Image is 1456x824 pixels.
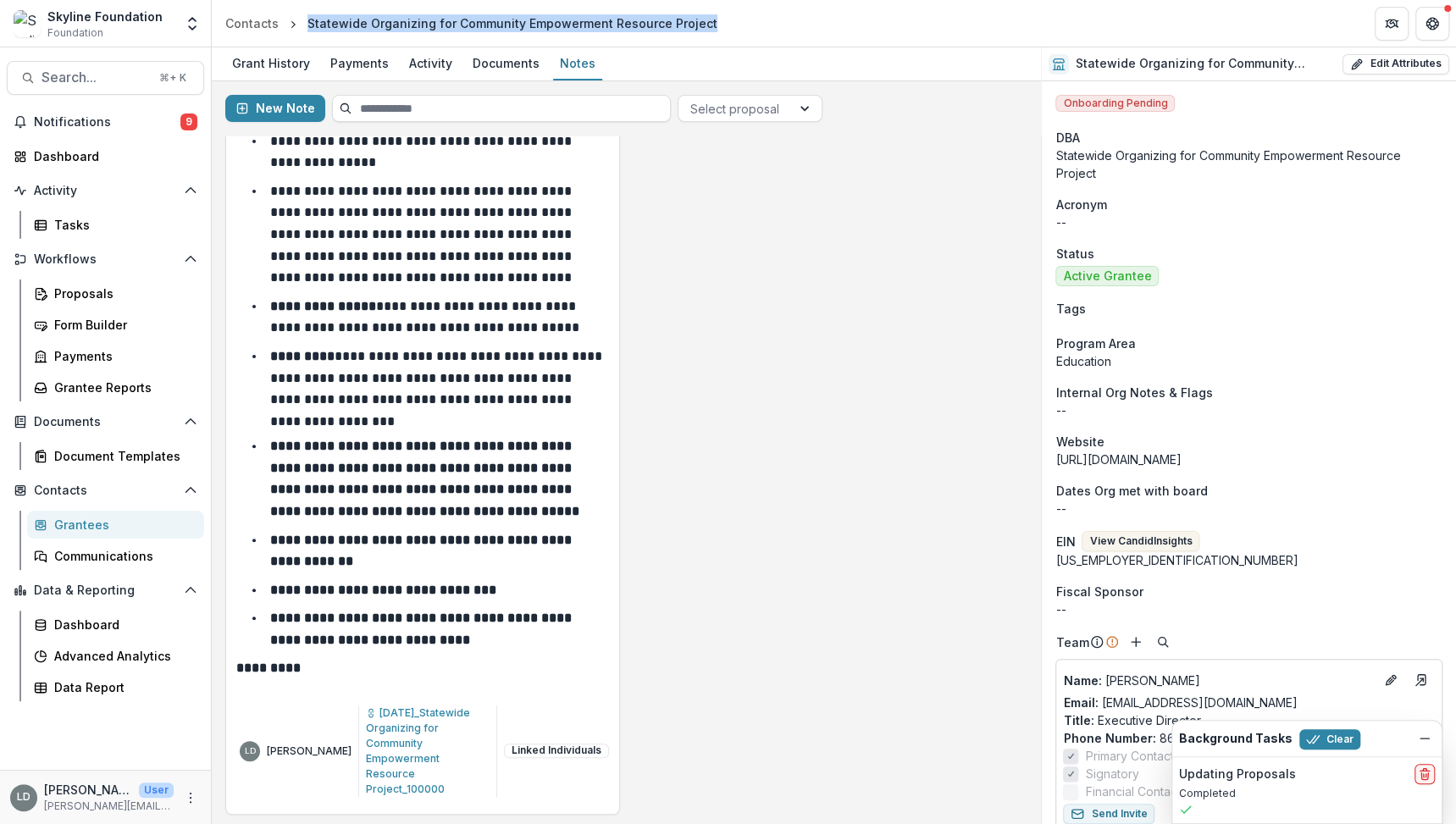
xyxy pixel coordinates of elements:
[1063,694,1297,711] a: Email: [EMAIL_ADDRESS][DOMAIN_NAME]
[366,705,490,797] a: [DATE]_Statewide Organizing for Community Empowerment Resource Project_100000
[1055,551,1442,569] div: [US_EMPLOYER_IDENTIFICATION_NUMBER]
[54,285,191,302] div: Proposals
[553,51,602,75] div: Notes
[1063,711,1435,729] p: Executive Director
[27,311,204,339] a: Form Builder
[54,678,191,696] div: Data Report
[1179,732,1293,746] h2: Background Tasks
[180,788,201,808] button: More
[27,642,204,670] a: Advanced Analytics
[34,147,191,165] div: Dashboard
[7,577,204,604] button: Open Data & Reporting
[1415,7,1449,41] button: Get Help
[504,744,609,757] button: View attached users
[180,7,204,41] button: Open entity switcher
[54,547,191,565] div: Communications
[17,792,30,803] div: Lisa Dinh
[1063,695,1098,710] span: Email:
[1055,384,1212,401] span: Internal Org Notes & Flags
[7,177,204,204] button: Open Activity
[1063,269,1151,284] span: Active Grantee
[27,673,204,701] a: Data Report
[34,184,177,198] span: Activity
[7,408,204,435] button: Open Documents
[1085,783,1180,800] span: Financial Contact
[180,113,197,130] span: 9
[47,8,163,25] div: Skyline Foundation
[1055,147,1442,182] div: Statewide Organizing for Community Empowerment Resource Project
[324,47,396,80] a: Payments
[139,783,174,798] p: User
[1055,452,1181,467] a: [URL][DOMAIN_NAME]
[34,252,177,267] span: Workflows
[1414,728,1435,749] button: Dismiss
[245,747,256,755] div: Lisa Dinh
[1055,433,1104,451] span: Website
[1063,672,1374,689] a: Name: [PERSON_NAME]
[27,279,204,307] a: Proposals
[156,69,190,87] div: ⌘ + K
[1055,245,1093,263] span: Status
[7,61,204,95] button: Search...
[27,342,204,370] a: Payments
[1055,500,1442,517] p: --
[1085,747,1173,765] span: Primary Contact
[1126,632,1146,652] button: Add
[34,583,177,598] span: Data & Reporting
[225,51,317,75] div: Grant History
[1055,482,1207,500] span: Dates Org met with board
[34,484,177,498] span: Contacts
[54,379,191,396] div: Grantee Reports
[1414,764,1435,784] button: delete
[225,47,317,80] a: Grant History
[402,47,459,80] a: Activity
[27,373,204,401] a: Grantee Reports
[54,647,191,665] div: Advanced Analytics
[219,11,724,36] nav: breadcrumb
[27,442,204,470] a: Document Templates
[1063,673,1101,688] span: Name :
[1055,95,1175,112] span: Onboarding Pending
[42,69,149,86] span: Search...
[402,51,459,75] div: Activity
[1063,672,1374,689] p: [PERSON_NAME]
[1343,54,1449,75] button: Edit Attributes
[1055,335,1135,352] span: Program Area
[54,447,191,465] div: Document Templates
[1063,731,1155,745] span: Phone Number :
[54,316,191,334] div: Form Builder
[1063,729,1435,747] p: 865.249.7488
[54,516,191,534] div: Grantees
[1055,129,1079,147] span: DBA
[324,51,396,75] div: Payments
[219,11,285,36] a: Contacts
[1055,401,1442,419] p: --
[7,142,204,170] a: Dashboard
[267,744,352,759] p: [PERSON_NAME]
[1375,7,1409,41] button: Partners
[1085,765,1138,783] span: Signatory
[1055,533,1075,550] p: EIN
[27,511,204,539] a: Grantees
[1179,786,1435,801] p: Completed
[27,542,204,570] a: Communications
[7,108,204,135] button: Notifications9
[1055,583,1143,600] span: Fiscal Sponsor
[225,95,325,122] button: New Note
[54,216,191,234] div: Tasks
[34,415,177,429] span: Documents
[1063,804,1154,824] button: Send Invite
[1055,213,1442,231] p: --
[1055,352,1442,370] p: Education
[1055,600,1442,618] div: --
[54,616,191,633] div: Dashboard
[27,611,204,639] a: Dashboard
[466,47,546,80] a: Documents
[1179,767,1296,782] h2: Updating Proposals
[44,781,132,799] p: [PERSON_NAME]
[225,14,279,32] div: Contacts
[27,211,204,239] a: Tasks
[553,47,602,80] a: Notes
[1063,713,1093,727] span: Title :
[1153,632,1173,652] button: Search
